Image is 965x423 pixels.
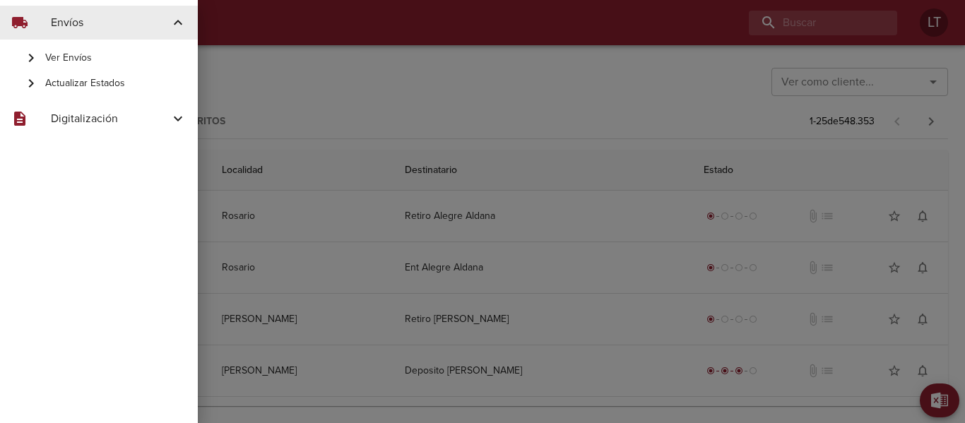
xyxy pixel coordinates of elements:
span: local_shipping [11,14,28,31]
span: Actualizar Estados [45,76,187,90]
span: Envíos [51,14,170,31]
span: description [11,110,28,127]
span: Digitalización [51,110,170,127]
span: Ver Envíos [45,51,187,65]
